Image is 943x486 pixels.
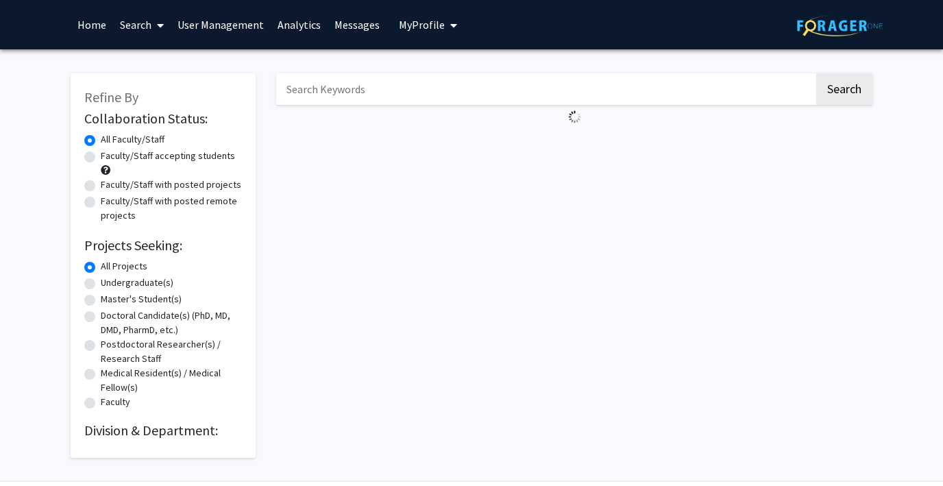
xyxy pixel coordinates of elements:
[171,1,271,49] a: User Management
[276,73,814,105] input: Search Keywords
[101,178,241,192] label: Faculty/Staff with posted projects
[113,1,171,49] a: Search
[71,1,113,49] a: Home
[84,237,242,254] h2: Projects Seeking:
[101,395,130,409] label: Faculty
[84,88,138,106] span: Refine By
[271,1,328,49] a: Analytics
[84,110,242,127] h2: Collaboration Status:
[328,1,387,49] a: Messages
[101,132,164,147] label: All Faculty/Staff
[563,105,587,129] img: Loading
[101,259,147,274] label: All Projects
[101,366,242,395] label: Medical Resident(s) / Medical Fellow(s)
[101,149,235,163] label: Faculty/Staff accepting students
[101,308,242,337] label: Doctoral Candidate(s) (PhD, MD, DMD, PharmD, etc.)
[101,276,173,290] label: Undergraduate(s)
[276,129,872,160] nav: Page navigation
[101,337,242,366] label: Postdoctoral Researcher(s) / Research Staff
[816,73,872,105] button: Search
[797,15,883,36] img: ForagerOne Logo
[101,194,242,223] label: Faculty/Staff with posted remote projects
[84,422,242,439] h2: Division & Department:
[101,292,182,306] label: Master's Student(s)
[399,18,445,32] span: My Profile
[885,424,933,476] iframe: Chat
